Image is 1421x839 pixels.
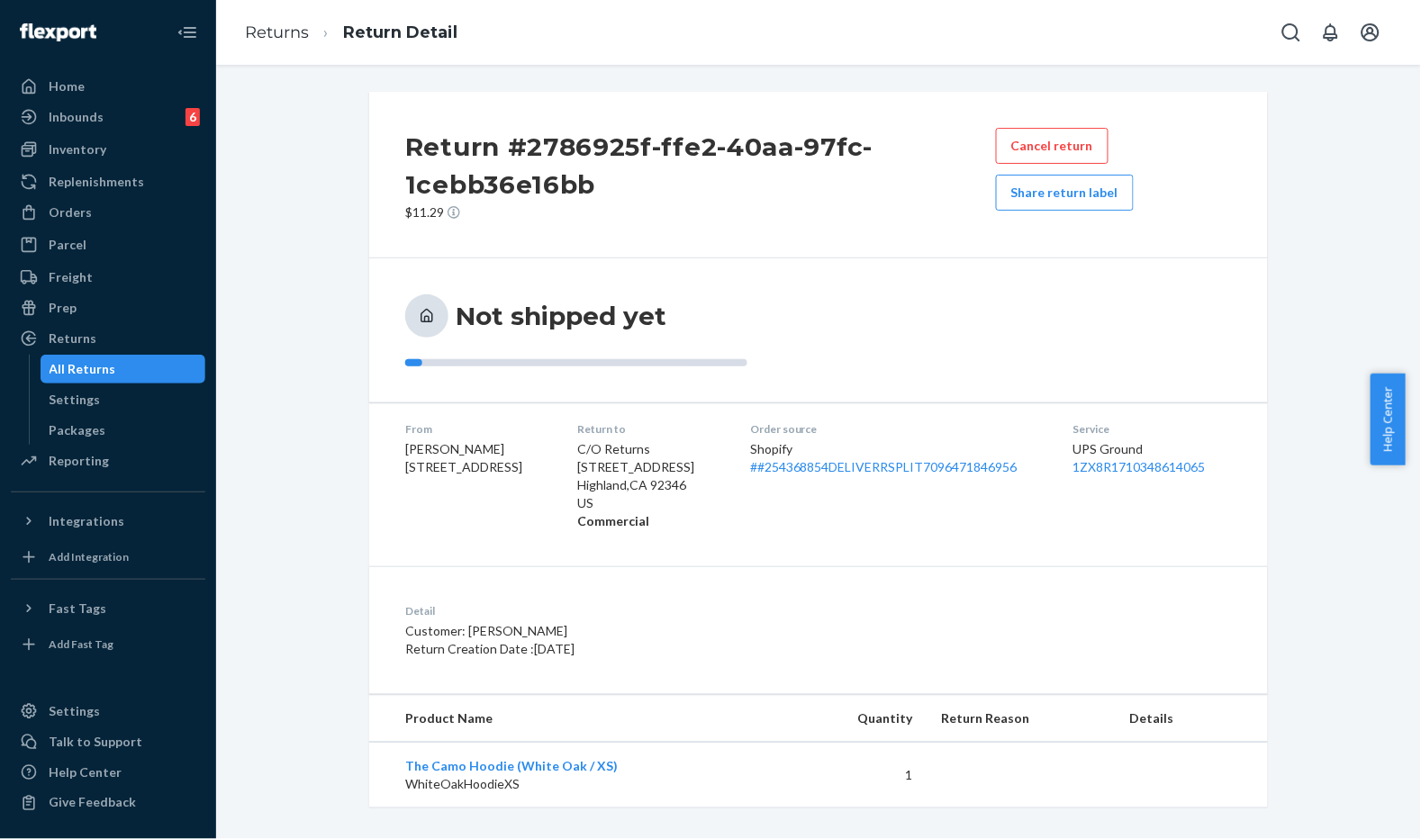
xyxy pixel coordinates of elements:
[41,416,206,445] a: Packages
[750,421,1045,437] dt: Order source
[578,513,650,528] strong: Commercial
[49,173,144,191] div: Replenishments
[50,421,106,439] div: Packages
[456,300,666,332] h3: Not shipped yet
[49,549,129,564] div: Add Integration
[49,794,136,812] div: Give Feedback
[11,447,205,475] a: Reporting
[405,775,778,793] p: WhiteOakHoodieXS
[41,355,206,383] a: All Returns
[50,391,101,409] div: Settings
[11,263,205,292] a: Freight
[11,630,205,659] a: Add Fast Tag
[405,203,996,221] p: $11.29
[49,236,86,254] div: Parcel
[49,108,104,126] div: Inbounds
[49,329,96,347] div: Returns
[49,512,124,530] div: Integrations
[11,697,205,726] a: Settings
[49,702,100,720] div: Settings
[1313,14,1349,50] button: Open notifications
[11,324,205,353] a: Returns
[245,23,309,42] a: Returns
[11,758,205,787] a: Help Center
[11,167,205,196] a: Replenishments
[11,789,205,817] button: Give Feedback
[343,23,457,42] a: Return Detail
[49,140,106,158] div: Inventory
[1353,14,1389,50] button: Open account menu
[578,458,722,476] p: [STREET_ADDRESS]
[405,128,996,203] h2: Return #2786925f-ffe2-40aa-97fc-1cebb36e16bb
[1371,374,1406,465] button: Help Center
[578,494,722,512] p: US
[1273,14,1309,50] button: Open Search Box
[405,640,903,658] p: Return Creation Date : [DATE]
[405,758,618,773] a: The Camo Hoodie (White Oak / XS)
[11,727,205,756] a: Talk to Support
[996,175,1134,211] button: Share return label
[49,452,109,470] div: Reporting
[49,733,142,751] div: Talk to Support
[750,459,1018,474] a: ##254368854DELIVERRSPLIT7096471846956
[231,6,472,59] ol: breadcrumbs
[405,603,903,618] dt: Detail
[11,72,205,101] a: Home
[1073,459,1206,474] a: 1ZX8R1710348614065
[49,268,93,286] div: Freight
[792,695,928,743] th: Quantity
[928,695,1116,743] th: Return Reason
[11,507,205,536] button: Integrations
[20,23,96,41] img: Flexport logo
[750,440,1045,476] div: Shopify
[405,421,549,437] dt: From
[11,293,205,322] a: Prep
[1073,441,1144,456] span: UPS Ground
[11,594,205,623] button: Fast Tags
[996,128,1109,164] button: Cancel return
[49,763,122,781] div: Help Center
[792,743,928,808] td: 1
[405,441,522,474] span: [PERSON_NAME] [STREET_ADDRESS]
[1073,421,1233,437] dt: Service
[11,103,205,131] a: Inbounds6
[11,543,205,572] a: Add Integration
[49,203,92,221] div: Orders
[369,695,792,743] th: Product Name
[11,135,205,164] a: Inventory
[578,440,722,458] p: C/O Returns
[49,600,106,618] div: Fast Tags
[578,476,722,494] p: Highland , CA 92346
[49,77,85,95] div: Home
[41,385,206,414] a: Settings
[169,14,205,50] button: Close Navigation
[49,299,77,317] div: Prep
[578,421,722,437] dt: Return to
[11,230,205,259] a: Parcel
[405,622,903,640] p: Customer: [PERSON_NAME]
[186,108,200,126] div: 6
[49,636,113,652] div: Add Fast Tag
[11,198,205,227] a: Orders
[1116,695,1268,743] th: Details
[50,360,116,378] div: All Returns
